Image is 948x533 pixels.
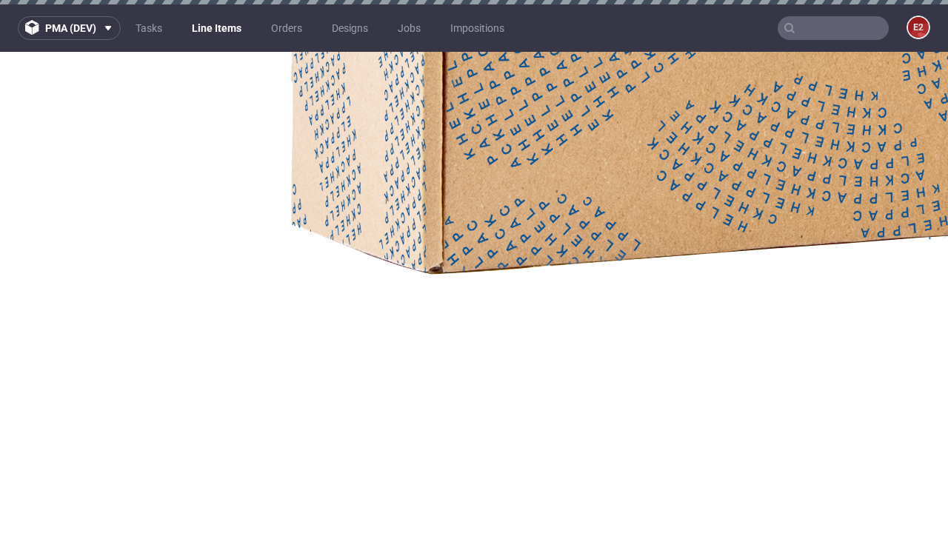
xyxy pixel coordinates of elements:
span: pma (dev) [45,23,96,33]
a: Impositions [441,16,513,40]
a: Designs [323,16,377,40]
a: Line Items [183,16,250,40]
button: pma (dev) [18,16,121,40]
a: Orders [262,16,311,40]
a: Tasks [127,16,171,40]
figcaption: e2 [908,17,929,38]
a: Jobs [389,16,430,40]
